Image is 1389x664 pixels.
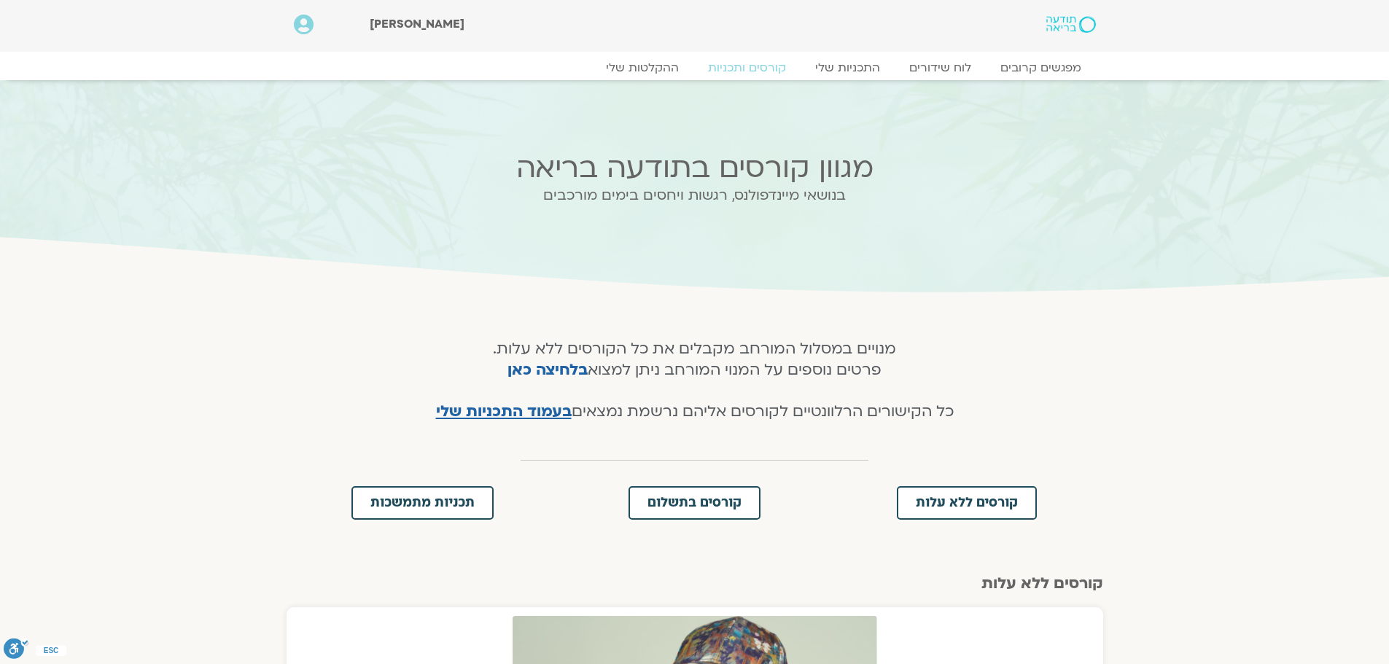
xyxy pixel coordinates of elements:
[294,60,1096,75] nav: Menu
[370,16,464,32] span: [PERSON_NAME]
[897,486,1037,520] a: קורסים ללא עלות
[409,152,981,184] h2: מגוון קורסים בתודעה בריאה
[629,486,760,520] a: קורסים בתשלום
[801,60,895,75] a: התכניות שלי
[895,60,986,75] a: לוח שידורים
[591,60,693,75] a: ההקלטות שלי
[986,60,1096,75] a: מפגשים קרובים
[647,496,742,509] span: קורסים בתשלום
[351,486,494,520] a: תכניות מתמשכות
[409,187,981,203] h2: בנושאי מיינדפולנס, רגשות ויחסים בימים מורכבים
[287,575,1103,593] h2: קורסים ללא עלות
[507,359,588,380] a: בלחיצה כאן
[916,496,1018,509] span: קורסים ללא עלות
[436,401,572,422] a: בעמוד התכניות שלי
[370,496,475,509] span: תכניות מתמשכות
[419,339,970,423] h4: מנויים במסלול המורחב מקבלים את כל הקורסים ללא עלות. פרטים נוספים על המנוי המורחב ניתן למצוא כל הק...
[693,60,801,75] a: קורסים ותכניות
